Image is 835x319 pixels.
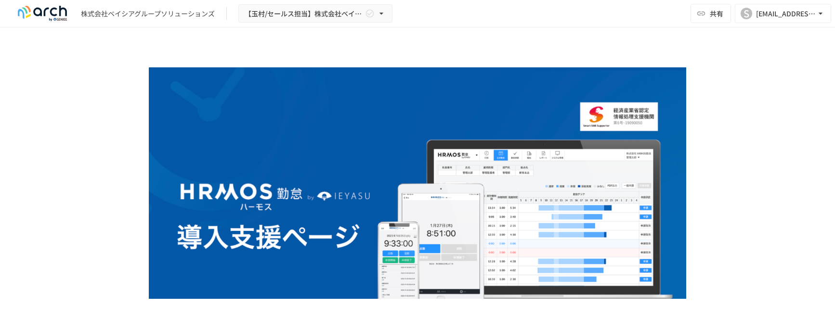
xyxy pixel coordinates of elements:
button: 共有 [691,4,731,23]
button: S[EMAIL_ADDRESS][DOMAIN_NAME] [735,4,831,23]
div: S [741,8,752,19]
span: 共有 [710,8,723,19]
div: [EMAIL_ADDRESS][DOMAIN_NAME] [756,8,816,20]
button: 【玉村/セールス担当】株式会社ベイシアグループソリューションズ様_導入支援サポート [238,4,392,23]
div: 株式会社ベイシアグループソリューションズ [81,9,215,19]
span: 【玉村/セールス担当】株式会社ベイシアグループソリューションズ様_導入支援サポート [245,8,363,20]
img: logo-default@2x-9cf2c760.svg [12,6,73,21]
